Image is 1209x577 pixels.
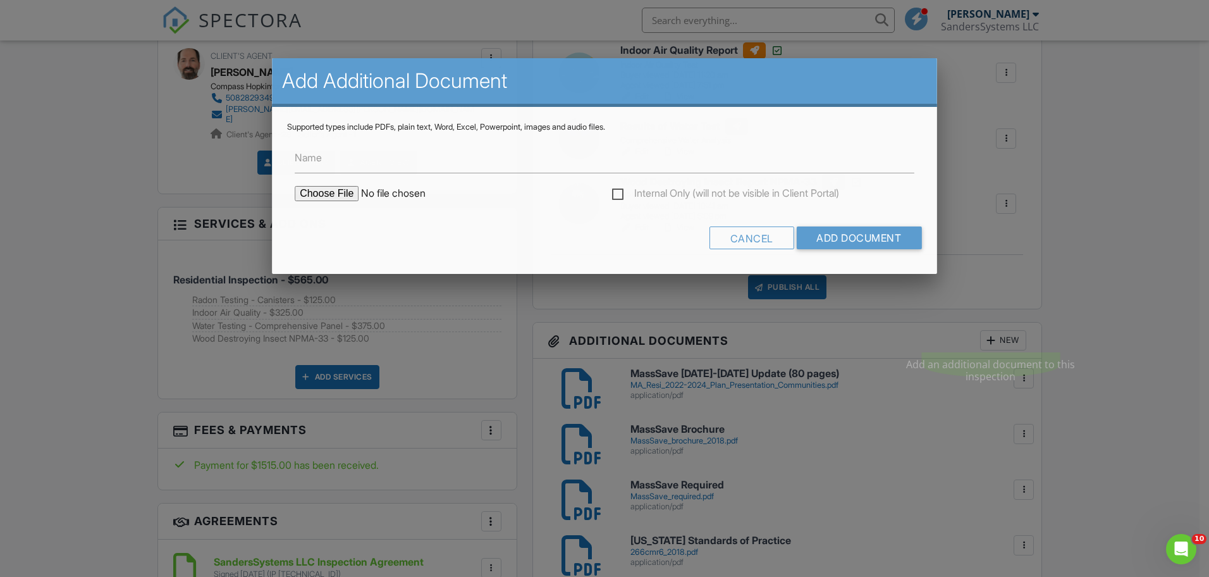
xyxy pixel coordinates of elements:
[612,187,839,203] label: Internal Only (will not be visible in Client Portal)
[709,226,794,249] div: Cancel
[295,150,322,164] label: Name
[1166,534,1196,564] iframe: Intercom live chat
[287,122,921,132] div: Supported types include PDFs, plain text, Word, Excel, Powerpoint, images and audio files.
[797,226,922,249] input: Add Document
[282,68,926,94] h2: Add Additional Document
[1192,534,1206,544] span: 10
